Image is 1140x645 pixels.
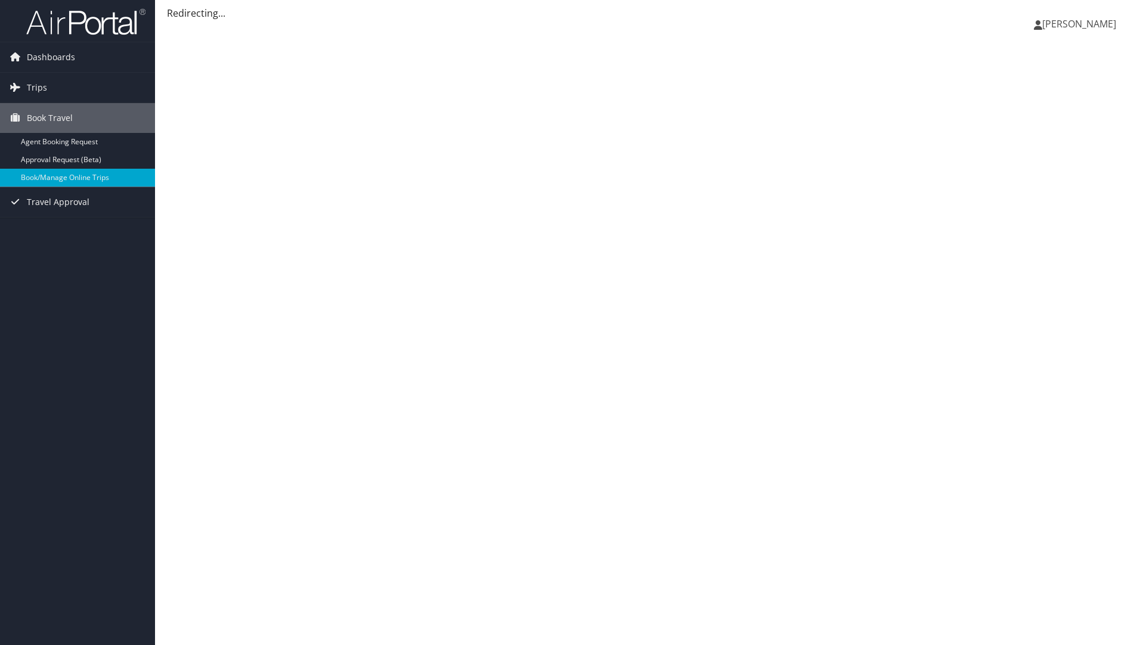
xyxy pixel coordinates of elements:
[27,103,73,133] span: Book Travel
[27,187,89,217] span: Travel Approval
[1034,6,1128,42] a: [PERSON_NAME]
[167,6,1128,20] div: Redirecting...
[26,8,145,36] img: airportal-logo.png
[27,73,47,103] span: Trips
[27,42,75,72] span: Dashboards
[1042,17,1116,30] span: [PERSON_NAME]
